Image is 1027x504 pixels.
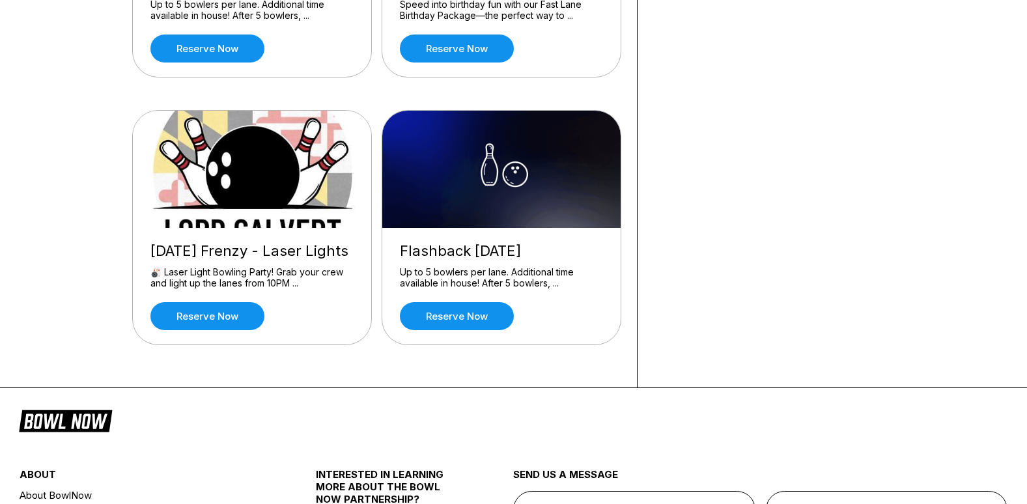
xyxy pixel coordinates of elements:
[400,35,514,63] a: Reserve now
[133,111,373,228] img: Friday Frenzy - Laser Lights
[400,302,514,330] a: Reserve now
[150,266,354,289] div: 🎳 Laser Light Bowling Party! Grab your crew and light up the lanes from 10PM ...
[513,468,1007,491] div: send us a message
[20,487,266,503] a: About BowlNow
[400,242,603,260] div: Flashback [DATE]
[382,111,622,228] img: Flashback Friday
[150,35,264,63] a: Reserve now
[20,468,266,487] div: about
[150,302,264,330] a: Reserve now
[150,242,354,260] div: [DATE] Frenzy - Laser Lights
[400,266,603,289] div: Up to 5 bowlers per lane. Additional time available in house! After 5 bowlers, ...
